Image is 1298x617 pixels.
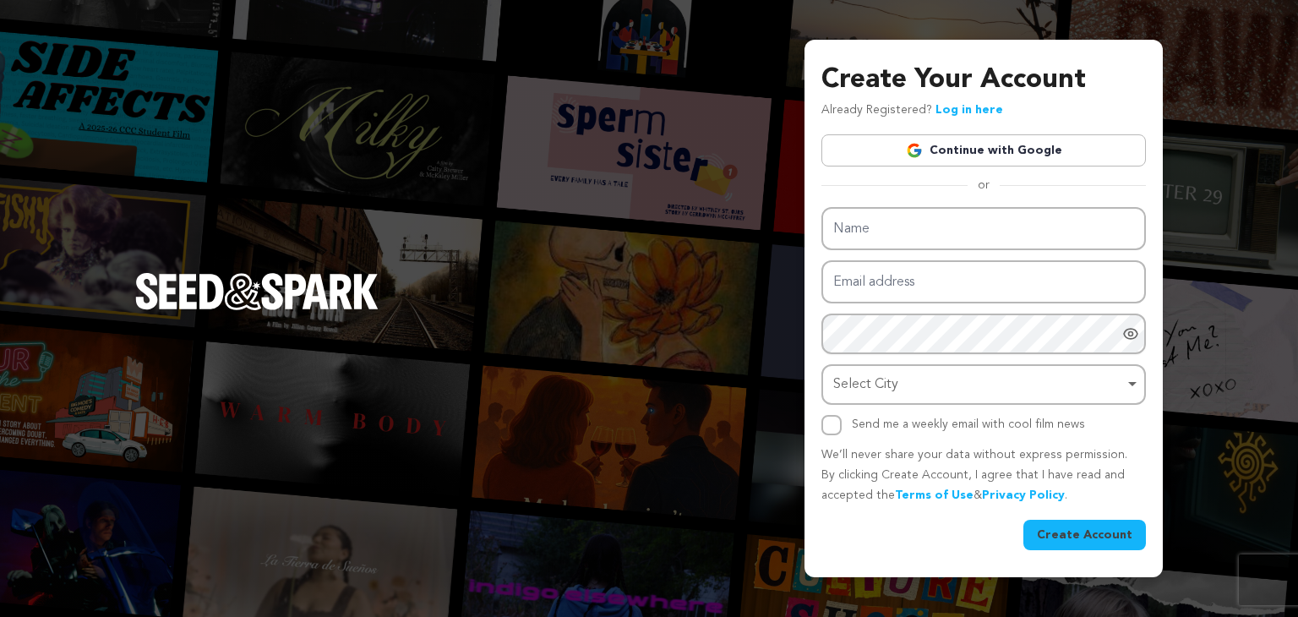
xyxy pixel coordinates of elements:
input: Name [821,207,1146,250]
h3: Create Your Account [821,60,1146,101]
img: Google logo [906,142,923,159]
a: Seed&Spark Homepage [135,273,379,344]
p: Already Registered? [821,101,1003,121]
a: Terms of Use [895,489,973,501]
img: Seed&Spark Logo [135,273,379,310]
input: Email address [821,260,1146,303]
span: or [968,177,1000,194]
p: We’ll never share your data without express permission. By clicking Create Account, I agree that ... [821,445,1146,505]
label: Send me a weekly email with cool film news [852,418,1085,430]
a: Show password as plain text. Warning: this will display your password on the screen. [1122,325,1139,342]
div: Select City [833,373,1124,397]
button: Create Account [1023,520,1146,550]
a: Continue with Google [821,134,1146,167]
a: Privacy Policy [982,489,1065,501]
a: Log in here [935,104,1003,116]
